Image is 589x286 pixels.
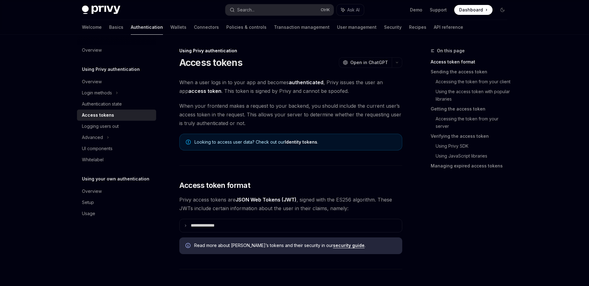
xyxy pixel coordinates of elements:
[225,4,334,15] button: Search...CtrlK
[431,57,512,67] a: Access token format
[77,121,156,132] a: Logging users out
[194,242,396,249] span: Read more about [PERSON_NAME]’s tokens and their security in our .
[179,48,402,54] div: Using Privy authentication
[430,7,447,13] a: Support
[82,145,113,152] div: UI components
[82,210,95,217] div: Usage
[410,7,422,13] a: Demo
[77,154,156,165] a: Whitelabel
[77,110,156,121] a: Access tokens
[77,197,156,208] a: Setup
[179,102,402,128] span: When your frontend makes a request to your backend, you should include the current user’s access ...
[179,57,242,68] h1: Access tokens
[82,123,119,130] div: Logging users out
[82,111,114,119] div: Access tokens
[350,59,388,66] span: Open in ChatGPT
[82,175,149,183] h5: Using your own authentication
[82,100,122,108] div: Authentication state
[82,78,102,85] div: Overview
[82,89,112,97] div: Login methods
[82,46,102,54] div: Overview
[82,20,102,35] a: Welcome
[497,5,507,15] button: Toggle dark mode
[236,197,297,203] a: JSON Web Tokens (JWT)
[333,243,365,248] a: security guide
[109,20,123,35] a: Basics
[285,139,317,145] a: Identity tokens
[437,47,465,54] span: On this page
[82,156,104,163] div: Whitelabel
[431,104,512,114] a: Getting the access token
[179,195,402,213] span: Privy access tokens are , signed with the ES256 algorithm. These JWTs include certain information...
[186,140,191,145] svg: Note
[436,87,512,104] a: Using the access token with popular libraries
[436,141,512,151] a: Using Privy SDK
[194,20,219,35] a: Connectors
[274,20,330,35] a: Transaction management
[82,199,94,206] div: Setup
[431,131,512,141] a: Verifying the access token
[436,151,512,161] a: Using JavaScript libraries
[82,6,120,14] img: dark logo
[179,78,402,95] span: When a user logs in to your app and becomes , Privy issues the user an app . This token is signed...
[77,45,156,56] a: Overview
[436,114,512,131] a: Accessing the token from your server
[226,20,267,35] a: Policies & controls
[431,67,512,77] a: Sending the access token
[339,57,392,68] button: Open in ChatGPT
[321,7,330,12] span: Ctrl K
[347,7,360,13] span: Ask AI
[82,188,102,195] div: Overview
[82,66,140,73] h5: Using Privy authentication
[186,243,192,249] svg: Info
[77,76,156,87] a: Overview
[194,139,396,145] span: Looking to access user data? Check out our .
[179,180,250,190] span: Access token format
[170,20,186,35] a: Wallets
[454,5,493,15] a: Dashboard
[337,4,364,15] button: Ask AI
[436,77,512,87] a: Accessing the token from your client
[459,7,483,13] span: Dashboard
[77,143,156,154] a: UI components
[77,98,156,110] a: Authentication state
[384,20,402,35] a: Security
[237,6,254,14] div: Search...
[431,161,512,171] a: Managing expired access tokens
[82,134,103,141] div: Advanced
[409,20,426,35] a: Recipes
[188,88,221,94] strong: access token
[77,208,156,219] a: Usage
[289,79,323,85] strong: authenticated
[434,20,463,35] a: API reference
[131,20,163,35] a: Authentication
[337,20,377,35] a: User management
[77,186,156,197] a: Overview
